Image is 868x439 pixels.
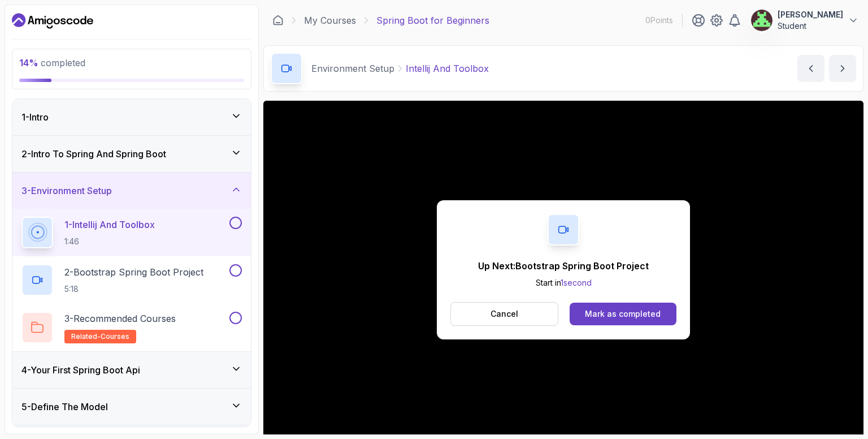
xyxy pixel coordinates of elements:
[272,15,284,26] a: Dashboard
[21,400,108,414] h3: 5 - Define The Model
[21,147,166,161] h3: 2 - Intro To Spring And Spring Boot
[406,62,489,75] p: Intellij And Toolbox
[21,264,242,296] button: 2-Bootstrap Spring Boot Project5:18
[64,218,155,231] p: 1 - Intellij And Toolbox
[64,265,203,279] p: 2 - Bootstrap Spring Boot Project
[570,303,676,325] button: Mark as completed
[21,312,242,343] button: 3-Recommended Coursesrelated-courses
[64,312,176,325] p: 3 - Recommended Courses
[19,57,85,68] span: completed
[12,12,93,30] a: Dashboard
[12,352,251,388] button: 4-Your First Spring Boot Api
[585,308,661,320] div: Mark as completed
[778,20,843,32] p: Student
[64,283,203,295] p: 5:18
[478,259,649,273] p: Up Next: Bootstrap Spring Boot Project
[311,62,394,75] p: Environment Setup
[304,14,356,27] a: My Courses
[491,308,518,320] p: Cancel
[645,15,673,26] p: 0 Points
[797,55,824,82] button: previous content
[478,277,649,289] p: Start in
[12,173,251,209] button: 3-Environment Setup
[71,332,129,341] span: related-courses
[829,55,856,82] button: next content
[450,302,558,326] button: Cancel
[12,136,251,172] button: 2-Intro To Spring And Spring Boot
[19,57,38,68] span: 14 %
[751,10,772,31] img: user profile image
[750,9,859,32] button: user profile image[PERSON_NAME]Student
[21,184,112,197] h3: 3 - Environment Setup
[21,217,242,248] button: 1-Intellij And Toolbox1:46
[21,363,140,377] h3: 4 - Your First Spring Boot Api
[12,99,251,135] button: 1-Intro
[21,110,49,124] h3: 1 - Intro
[778,9,843,20] p: [PERSON_NAME]
[64,236,155,247] p: 1:46
[12,389,251,425] button: 5-Define The Model
[376,14,489,27] p: Spring Boot for Beginners
[561,278,592,287] span: 1 second
[263,101,863,438] iframe: 1 - IntelliJ and Toolbox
